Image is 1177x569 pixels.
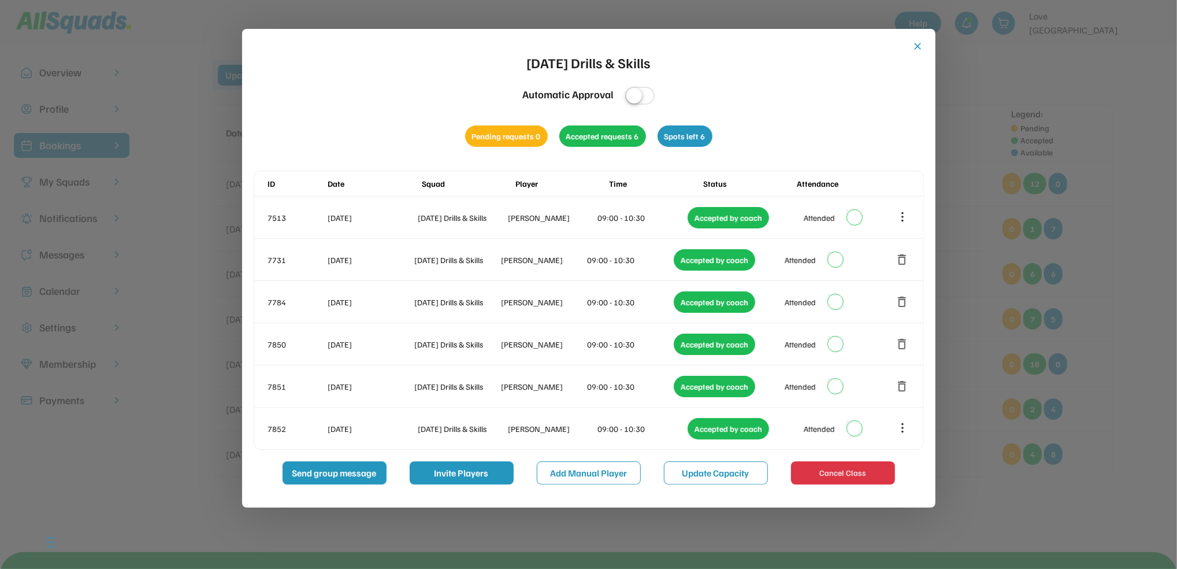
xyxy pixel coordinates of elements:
[785,380,816,393] div: Attended
[328,338,413,350] div: [DATE]
[658,125,712,147] div: Spots left 6
[785,254,816,266] div: Attended
[912,40,924,52] button: close
[896,295,909,309] button: delete
[501,338,585,350] div: [PERSON_NAME]
[688,207,769,228] div: Accepted by coach
[268,338,326,350] div: 7850
[896,379,909,393] button: delete
[414,338,499,350] div: [DATE] Drills & Skills
[674,334,755,355] div: Accepted by coach
[268,296,326,308] div: 7784
[418,423,506,435] div: [DATE] Drills & Skills
[537,461,641,485] button: Add Manual Player
[609,178,700,190] div: Time
[598,212,686,224] div: 09:00 - 10:30
[268,423,326,435] div: 7852
[785,296,816,308] div: Attended
[328,380,413,393] div: [DATE]
[501,296,585,308] div: [PERSON_NAME]
[465,125,548,147] div: Pending requests 0
[414,380,499,393] div: [DATE] Drills & Skills
[664,461,768,485] button: Update Capacity
[328,296,413,308] div: [DATE]
[804,212,835,224] div: Attended
[703,178,794,190] div: Status
[527,52,651,73] div: [DATE] Drills & Skills
[414,296,499,308] div: [DATE] Drills & Skills
[785,338,816,350] div: Attended
[797,178,888,190] div: Attendance
[268,254,326,266] div: 7731
[588,338,672,350] div: 09:00 - 10:30
[598,423,686,435] div: 09:00 - 10:30
[515,178,607,190] div: Player
[501,254,585,266] div: [PERSON_NAME]
[414,254,499,266] div: [DATE] Drills & Skills
[791,461,895,485] button: Cancel Class
[588,380,672,393] div: 09:00 - 10:30
[896,253,909,267] button: delete
[508,212,596,224] div: [PERSON_NAME]
[328,178,419,190] div: Date
[268,178,326,190] div: ID
[674,249,755,271] div: Accepted by coach
[418,212,506,224] div: [DATE] Drills & Skills
[328,254,413,266] div: [DATE]
[410,461,514,485] button: Invite Players
[674,291,755,313] div: Accepted by coach
[328,212,416,224] div: [DATE]
[588,254,672,266] div: 09:00 - 10:30
[896,337,909,351] button: delete
[268,380,326,393] div: 7851
[688,418,769,439] div: Accepted by coach
[674,376,755,397] div: Accepted by coach
[804,423,835,435] div: Attended
[522,87,614,102] div: Automatic Approval
[588,296,672,308] div: 09:00 - 10:30
[283,461,387,485] button: Send group message
[268,212,326,224] div: 7513
[328,423,416,435] div: [DATE]
[508,423,596,435] div: [PERSON_NAME]
[422,178,513,190] div: Squad
[559,125,646,147] div: Accepted requests 6
[501,380,585,393] div: [PERSON_NAME]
